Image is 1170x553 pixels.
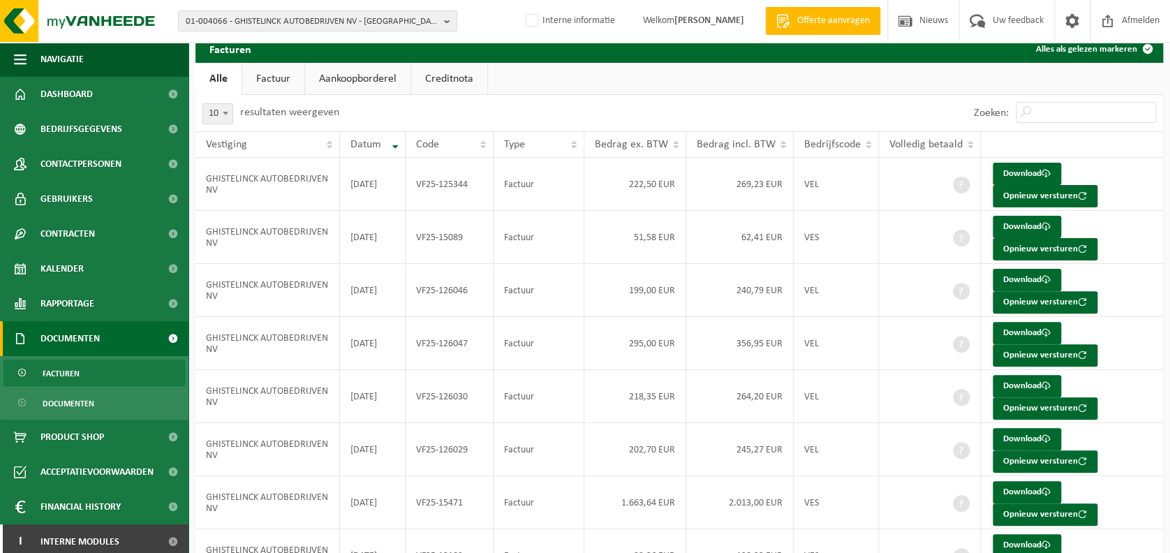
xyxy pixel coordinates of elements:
span: Volledig betaald [889,139,963,150]
td: Factuur [494,476,584,529]
span: Vestiging [206,139,247,150]
span: Bedrag ex. BTW [595,139,668,150]
td: 356,95 EUR [686,317,794,370]
td: GHISTELINCK AUTOBEDRIJVEN NV [195,264,340,317]
span: Offerte aanvragen [794,14,873,28]
td: 199,00 EUR [584,264,686,317]
span: Documenten [43,390,94,417]
td: Factuur [494,264,584,317]
label: Interne informatie [523,10,615,31]
a: Aankoopborderel [305,63,410,95]
td: 202,70 EUR [584,423,686,476]
span: Contracten [40,216,95,251]
span: Contactpersonen [40,147,121,182]
h2: Facturen [195,35,265,62]
button: Opnieuw versturen [993,344,1097,367]
td: 1.663,64 EUR [584,476,686,529]
a: Offerte aanvragen [765,7,880,35]
td: 62,41 EUR [686,211,794,264]
span: Bedrag incl. BTW [697,139,776,150]
label: Zoeken: [974,108,1009,119]
td: GHISTELINCK AUTOBEDRIJVEN NV [195,476,340,529]
span: Financial History [40,489,121,524]
td: VEL [794,370,879,423]
td: Factuur [494,211,584,264]
td: VF25-126046 [406,264,494,317]
span: 10 [203,104,232,124]
a: Documenten [3,390,185,416]
button: Opnieuw versturen [993,397,1097,420]
label: resultaten weergeven [240,107,339,118]
td: GHISTELINCK AUTOBEDRIJVEN NV [195,158,340,211]
span: Documenten [40,321,100,356]
span: Gebruikers [40,182,93,216]
a: Facturen [3,360,185,386]
a: Alle [195,63,242,95]
td: 51,58 EUR [584,211,686,264]
span: Kalender [40,251,84,286]
td: 218,35 EUR [584,370,686,423]
a: Creditnota [411,63,487,95]
td: VES [794,476,879,529]
td: GHISTELINCK AUTOBEDRIJVEN NV [195,317,340,370]
button: Opnieuw versturen [993,291,1097,314]
span: Navigatie [40,42,84,77]
span: Rapportage [40,286,94,321]
span: Acceptatievoorwaarden [40,455,154,489]
a: Download [993,269,1061,291]
td: [DATE] [340,317,406,370]
button: Alles als gelezen markeren [1025,35,1162,63]
td: VEL [794,317,879,370]
td: VF25-126047 [406,317,494,370]
td: 295,00 EUR [584,317,686,370]
td: 240,79 EUR [686,264,794,317]
a: Factuur [242,63,304,95]
button: Opnieuw versturen [993,238,1097,260]
a: Download [993,375,1061,397]
td: VF25-15089 [406,211,494,264]
a: Download [993,216,1061,238]
td: Factuur [494,317,584,370]
td: 2.013,00 EUR [686,476,794,529]
td: [DATE] [340,211,406,264]
button: Opnieuw versturen [993,450,1097,473]
button: 01-004066 - GHISTELINCK AUTOBEDRIJVEN NV - [GEOGRAPHIC_DATA] [178,10,457,31]
a: Download [993,322,1061,344]
span: Code [416,139,439,150]
button: Opnieuw versturen [993,185,1097,207]
td: 245,27 EUR [686,423,794,476]
td: VEL [794,264,879,317]
td: [DATE] [340,158,406,211]
a: Download [993,163,1061,185]
td: [DATE] [340,423,406,476]
td: VES [794,211,879,264]
button: Opnieuw versturen [993,503,1097,526]
span: Type [504,139,525,150]
span: Product Shop [40,420,104,455]
td: VF25-126030 [406,370,494,423]
td: VF25-125344 [406,158,494,211]
span: Datum [350,139,381,150]
span: Bedrijfsgegevens [40,112,122,147]
td: 269,23 EUR [686,158,794,211]
span: 01-004066 - GHISTELINCK AUTOBEDRIJVEN NV - [GEOGRAPHIC_DATA] [186,11,438,32]
td: [DATE] [340,370,406,423]
td: Factuur [494,370,584,423]
strong: [PERSON_NAME] [674,15,744,26]
td: 222,50 EUR [584,158,686,211]
a: Download [993,428,1061,450]
span: 10 [202,103,233,124]
span: Bedrijfscode [804,139,861,150]
td: VEL [794,423,879,476]
a: Download [993,481,1061,503]
td: GHISTELINCK AUTOBEDRIJVEN NV [195,211,340,264]
td: VEL [794,158,879,211]
td: VF25-15471 [406,476,494,529]
td: VF25-126029 [406,423,494,476]
td: Factuur [494,423,584,476]
td: [DATE] [340,476,406,529]
td: Factuur [494,158,584,211]
td: GHISTELINCK AUTOBEDRIJVEN NV [195,370,340,423]
td: GHISTELINCK AUTOBEDRIJVEN NV [195,423,340,476]
span: Facturen [43,360,80,387]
